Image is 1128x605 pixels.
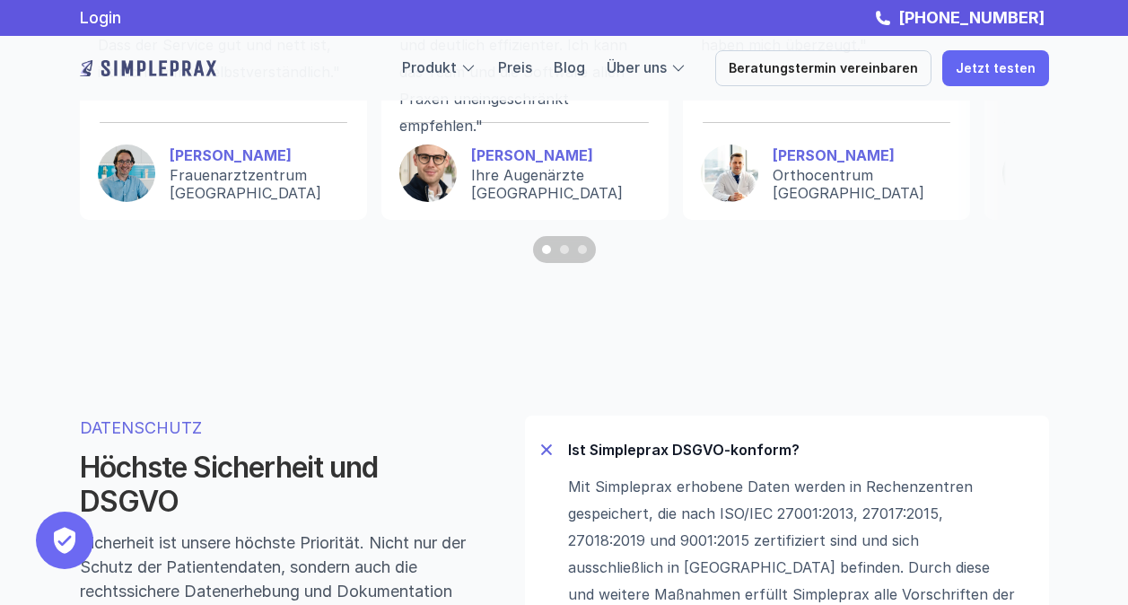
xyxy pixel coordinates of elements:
p: Beratungstermin vereinbaren [729,61,918,76]
a: Login [80,8,121,27]
a: Produkt [402,58,457,76]
h2: Höchste Sicherheit und DSGVO [80,451,468,520]
strong: [PERSON_NAME] [773,146,895,164]
button: Scroll to page 2 [555,236,573,263]
p: Ist Simpleprax DSGVO-konform? [568,441,1035,459]
a: [PERSON_NAME]Ihre Augenärzte [GEOGRAPHIC_DATA] [399,145,651,202]
strong: [PHONE_NUMBER] [898,8,1045,27]
a: Jetzt testen [942,50,1049,86]
p: Frauenarztzentrum [GEOGRAPHIC_DATA] [170,166,349,202]
a: Über uns [607,58,667,76]
p: Orthocentrum [GEOGRAPHIC_DATA] [773,166,952,202]
a: Preis [498,58,532,76]
img: Nicolas Mandt [1002,145,1060,202]
a: [PERSON_NAME]Orthocentrum [GEOGRAPHIC_DATA] [701,145,952,202]
a: [PHONE_NUMBER] [894,8,1049,27]
a: [PERSON_NAME]Frauenarztzentrum [GEOGRAPHIC_DATA] [98,145,349,202]
button: Scroll to page 1 [533,236,555,263]
button: Scroll to page 3 [573,236,596,263]
strong: [PERSON_NAME] [471,146,593,164]
p: Jetzt testen [956,61,1036,76]
p: DATENSCHUTZ [80,416,468,440]
a: Beratungstermin vereinbaren [715,50,931,86]
p: Ihre Augenärzte [GEOGRAPHIC_DATA] [471,166,651,202]
a: Blog [554,58,585,76]
strong: [PERSON_NAME] [170,146,292,164]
